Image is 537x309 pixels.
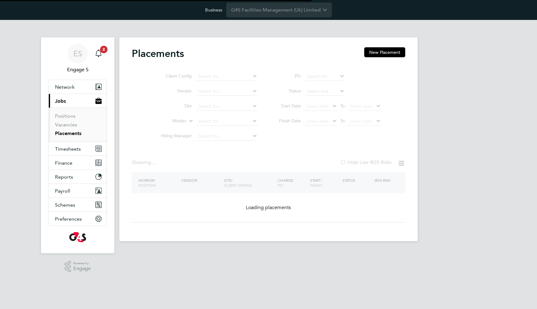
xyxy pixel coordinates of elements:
[132,47,184,60] h2: Placements
[55,122,77,128] a: Vacancies
[100,46,108,53] span: 2
[73,261,91,266] span: Powered by
[55,130,81,136] a: Placements
[49,142,107,156] button: Timesheets
[48,44,107,73] a: ESEngage S
[132,159,156,166] div: Showing
[49,94,107,108] button: Jobs
[364,47,405,57] button: New Placement
[205,7,222,13] label: Business
[151,159,155,166] span: ...
[73,49,82,58] span: ES
[73,266,91,271] span: Engage
[69,232,86,242] img: g4s-logo-retina.png
[49,184,107,198] button: Payroll
[55,188,70,194] span: Payroll
[55,160,72,166] span: Finance
[55,84,75,90] span: Network
[49,212,107,226] button: Preferences
[49,170,107,184] button: Reports
[92,44,105,63] a: 2
[48,232,107,242] a: Go to home page
[49,80,107,94] button: Network
[55,216,82,222] span: Preferences
[55,146,81,152] span: Timesheets
[41,37,114,253] nav: Main navigation
[49,198,107,212] button: Schemes
[55,113,76,119] a: Positions
[49,156,107,170] button: Finance
[55,98,66,104] span: Jobs
[48,66,107,73] span: Engage S
[65,261,91,273] a: Powered byEngage
[49,108,107,142] div: Jobs
[55,202,75,208] span: Schemes
[340,159,392,166] label: Hide Low IR35 Risks
[55,174,73,180] span: Reports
